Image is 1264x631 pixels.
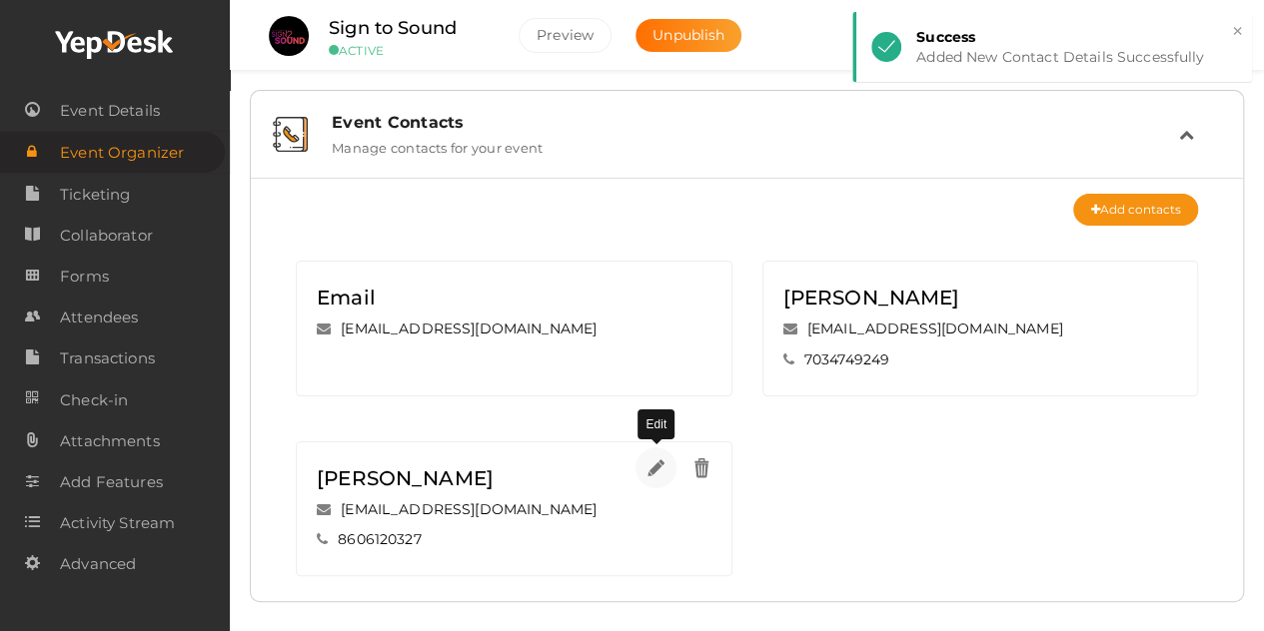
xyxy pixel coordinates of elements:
span: Event Details [60,91,160,131]
span: Add Features [60,462,163,502]
span: Attendees [60,298,138,337]
span: Activity Stream [60,503,175,543]
div: [PERSON_NAME] [317,462,651,494]
span: Ticketing [60,175,130,215]
div: Added New Contact Details Successfully [916,47,1237,67]
span: Forms [60,257,109,297]
button: Add contacts [1073,194,1198,226]
span: Unpublish [652,26,724,44]
span: Attachments [60,421,160,461]
div: Email [317,282,651,314]
button: × [1231,20,1244,43]
span: Collaborator [60,216,153,256]
button: Preview [519,18,612,53]
div: [EMAIL_ADDRESS][DOMAIN_NAME] [783,314,1178,344]
div: Success [916,27,1237,47]
span: Advanced [60,544,136,584]
div: Edit [637,409,674,439]
span: Event Organizer [60,133,184,173]
img: LV73XAPA_small.jpeg [269,16,309,56]
img: phone-book.svg [273,117,308,152]
div: [PERSON_NAME] [783,282,1118,314]
label: Sign to Sound [329,14,457,43]
a: Event Contacts Manage contacts for your event [261,141,1233,160]
div: 7034749249 [783,344,1178,375]
button: Unpublish [635,19,741,52]
div: [EMAIL_ADDRESS][DOMAIN_NAME] [317,494,711,525]
span: Check-in [60,380,128,420]
img: edit.svg [644,456,667,479]
span: Transactions [60,338,155,378]
img: delete.svg [691,457,712,478]
small: ACTIVE [329,43,489,58]
div: [EMAIL_ADDRESS][DOMAIN_NAME] [317,314,711,344]
label: Manage contacts for your event [332,132,543,156]
div: 8606120327 [317,524,711,555]
div: Event Contacts [332,113,1179,132]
